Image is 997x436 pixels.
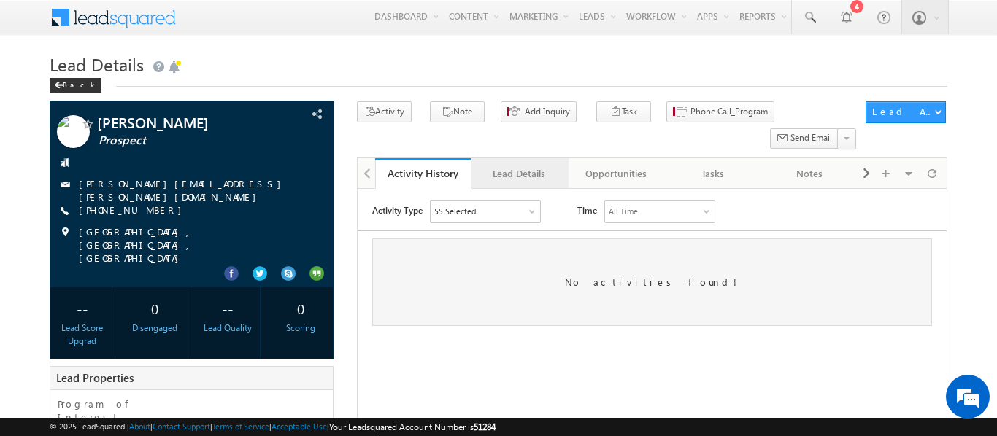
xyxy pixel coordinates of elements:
div: Scoring [272,322,329,335]
div: Opportunities [580,165,652,182]
div: Disengaged [126,322,184,335]
span: [PHONE_NUMBER] [79,203,189,218]
div: Notes [773,165,844,182]
img: Profile photo [57,115,90,153]
div: 0 [126,295,184,322]
span: Lead Details [50,52,144,76]
a: Opportunities [569,158,665,189]
span: © 2025 LeadSquared | | | | | [50,420,496,434]
div: -- [199,295,257,322]
button: Add Inquiry [501,101,577,122]
a: [PERSON_NAME][EMAIL_ADDRESS][PERSON_NAME][DOMAIN_NAME] [79,177,288,203]
button: Phone Call_Program [666,101,774,122]
span: 51284 [474,421,496,432]
a: Back [50,77,109,90]
div: Back [50,78,101,93]
span: Send Email [790,131,832,144]
span: Activity Type [15,11,65,33]
a: About [129,421,150,431]
button: Activity [357,101,412,122]
span: Your Leadsquared Account Number is [329,421,496,432]
div: Activity History [386,166,461,180]
a: Acceptable Use [272,421,327,431]
button: Note [430,101,485,122]
button: Send Email [770,128,839,149]
span: Lead Properties [56,370,134,385]
div: -- [53,295,111,322]
div: Lead Details [483,165,555,182]
div: Lead Score Upgrad [53,322,111,348]
span: [PERSON_NAME] [97,115,272,130]
a: Contact Support [153,421,210,431]
div: Tasks [677,165,748,182]
span: Prospect [99,133,274,148]
a: Terms of Service [212,421,269,431]
div: 0 [272,295,329,322]
span: Add Inquiry [525,105,570,118]
a: Tasks [665,158,761,189]
div: 55 Selected [77,16,118,29]
div: Lead Actions [872,105,934,118]
div: Sales Activity,Program,Email Bounced,Email Link Clicked,Email Marked Spam & 50 more.. [73,12,182,34]
button: Task [596,101,651,122]
a: Activity History [375,158,471,189]
div: No activities found! [15,50,574,137]
span: Phone Call_Program [690,105,768,118]
a: Lead Details [471,158,568,189]
div: Lead Quality [199,322,257,335]
span: Time [220,11,239,33]
label: Program of Interest [58,397,153,424]
button: Lead Actions [866,101,946,123]
span: [GEOGRAPHIC_DATA], [GEOGRAPHIC_DATA], [GEOGRAPHIC_DATA] [79,225,307,265]
div: All Time [251,16,280,29]
a: Notes [761,158,858,189]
